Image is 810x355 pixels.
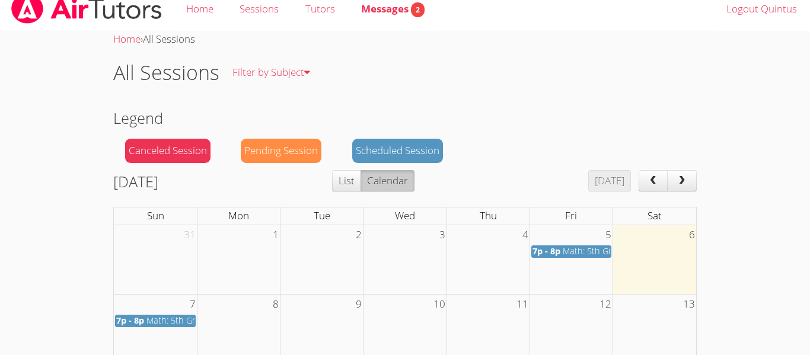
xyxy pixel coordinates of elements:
[565,209,577,222] span: Fri
[332,170,361,191] button: List
[113,107,697,129] h2: Legend
[115,315,196,327] a: 7p - 8p Math: 5th Grade
[272,295,280,314] span: 8
[480,209,497,222] span: Thu
[361,2,425,15] span: Messages
[682,295,696,314] span: 13
[648,209,662,222] span: Sat
[639,170,668,191] button: prev
[598,295,613,314] span: 12
[272,225,280,245] span: 1
[355,295,363,314] span: 9
[113,57,219,88] h1: All Sessions
[147,209,164,222] span: Sun
[314,209,330,222] span: Tue
[352,139,443,163] div: Scheduled Session
[241,139,321,163] div: Pending Session
[531,245,611,258] a: 7p - 8p Math: 5th Grade
[113,32,141,46] a: Home
[395,209,415,222] span: Wed
[228,209,249,222] span: Mon
[432,295,447,314] span: 10
[113,31,697,48] div: ›
[604,225,613,245] span: 5
[688,225,696,245] span: 6
[563,245,627,257] span: Math: 5th Grade
[219,51,323,94] a: Filter by Subject
[116,315,144,326] span: 7p - 8p
[189,295,197,314] span: 7
[355,225,363,245] span: 2
[146,315,211,326] span: Math: 5th Grade
[532,245,560,257] span: 7p - 8p
[588,170,631,191] button: [DATE]
[667,170,697,191] button: next
[361,170,414,191] button: Calendar
[515,295,530,314] span: 11
[438,225,447,245] span: 3
[411,2,425,17] span: 2
[183,225,197,245] span: 31
[143,32,195,46] span: All Sessions
[113,170,158,193] h2: [DATE]
[125,139,211,163] div: Canceled Session
[521,225,530,245] span: 4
